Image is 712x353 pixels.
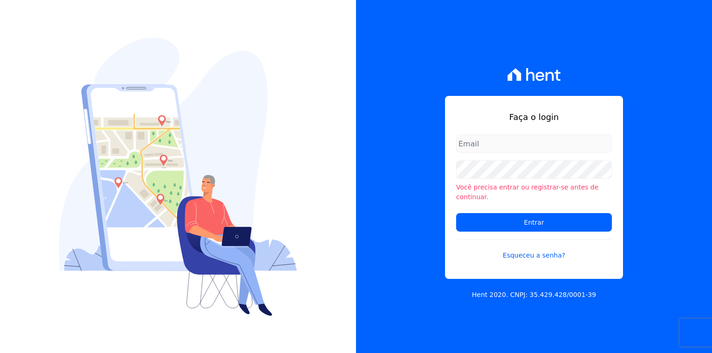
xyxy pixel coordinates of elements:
[59,38,297,316] img: Login
[456,239,612,260] a: Esqueceu a senha?
[456,134,612,153] input: Email
[456,111,612,123] h1: Faça o login
[472,290,596,300] p: Hent 2020. CNPJ: 35.429.428/0001-39
[456,183,612,202] li: Você precisa entrar ou registrar-se antes de continuar.
[456,213,612,232] input: Entrar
